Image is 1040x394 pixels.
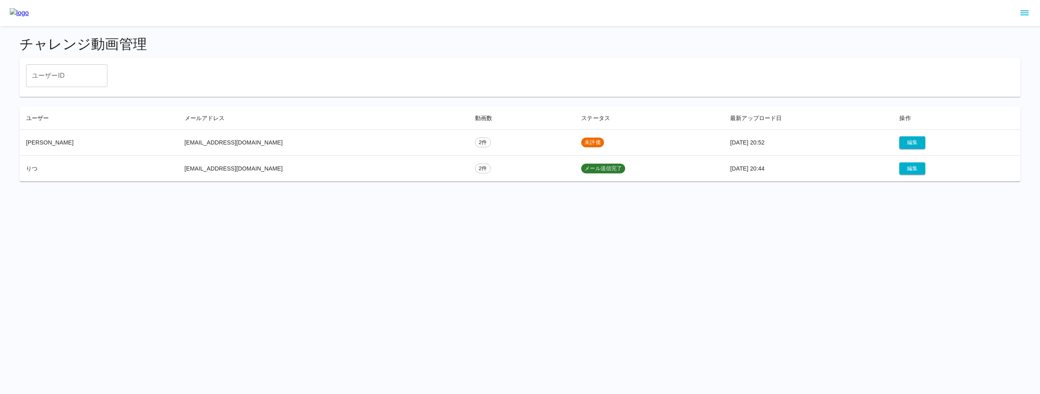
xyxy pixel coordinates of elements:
[724,129,893,155] td: [DATE] 20:52
[20,107,178,130] th: ユーザー
[20,36,1020,53] h4: チャレンジ動画管理
[899,162,925,175] button: 編集
[475,139,491,147] span: 2件
[178,129,469,155] td: [EMAIL_ADDRESS][DOMAIN_NAME]
[581,165,625,173] span: メール送信完了
[10,8,29,18] img: logo
[724,155,893,182] td: [DATE] 20:44
[20,155,178,182] td: りつ
[475,165,491,173] span: 2件
[581,139,604,147] span: 未評価
[178,155,469,182] td: [EMAIL_ADDRESS][DOMAIN_NAME]
[899,136,925,149] button: 編集
[20,129,178,155] td: [PERSON_NAME]
[724,107,893,130] th: 最新アップロード日
[893,107,1020,130] th: 操作
[575,107,724,130] th: ステータス
[469,107,575,130] th: 動画数
[178,107,469,130] th: メールアドレス
[1018,6,1031,20] button: sidemenu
